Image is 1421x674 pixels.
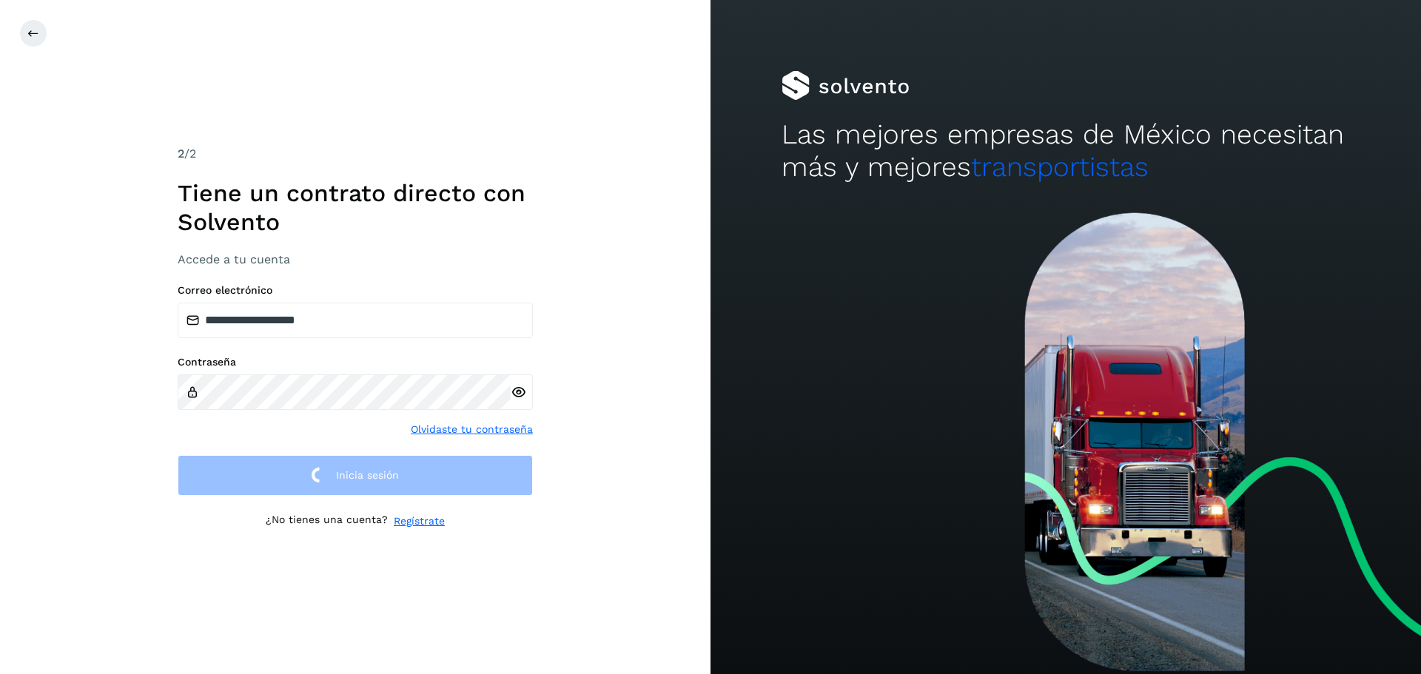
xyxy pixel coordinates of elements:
a: Olvidaste tu contraseña [411,422,533,437]
span: 2 [178,146,184,161]
h1: Tiene un contrato directo con Solvento [178,179,533,236]
span: transportistas [971,151,1149,183]
label: Correo electrónico [178,284,533,297]
h3: Accede a tu cuenta [178,252,533,266]
h2: Las mejores empresas de México necesitan más y mejores [782,118,1350,184]
a: Regístrate [394,513,445,529]
span: Inicia sesión [336,470,399,480]
label: Contraseña [178,356,533,368]
div: /2 [178,145,533,163]
p: ¿No tienes una cuenta? [266,513,388,529]
button: Inicia sesión [178,455,533,496]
